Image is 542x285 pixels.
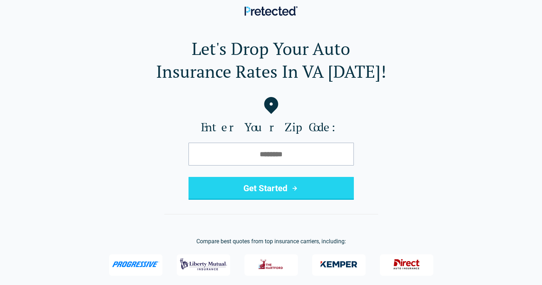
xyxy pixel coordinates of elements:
[389,255,424,274] img: Direct General
[11,120,531,134] label: Enter Your Zip Code:
[11,37,531,83] h1: Let's Drop Your Auto Insurance Rates In VA [DATE]!
[244,6,298,16] img: Pretected
[11,237,531,246] p: Compare best quotes from top insurance carriers, including:
[315,255,362,274] img: Kemper
[180,255,227,274] img: Liberty Mutual
[254,255,289,274] img: The Hartford
[189,177,354,200] button: Get Started
[112,261,160,267] img: Progressive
